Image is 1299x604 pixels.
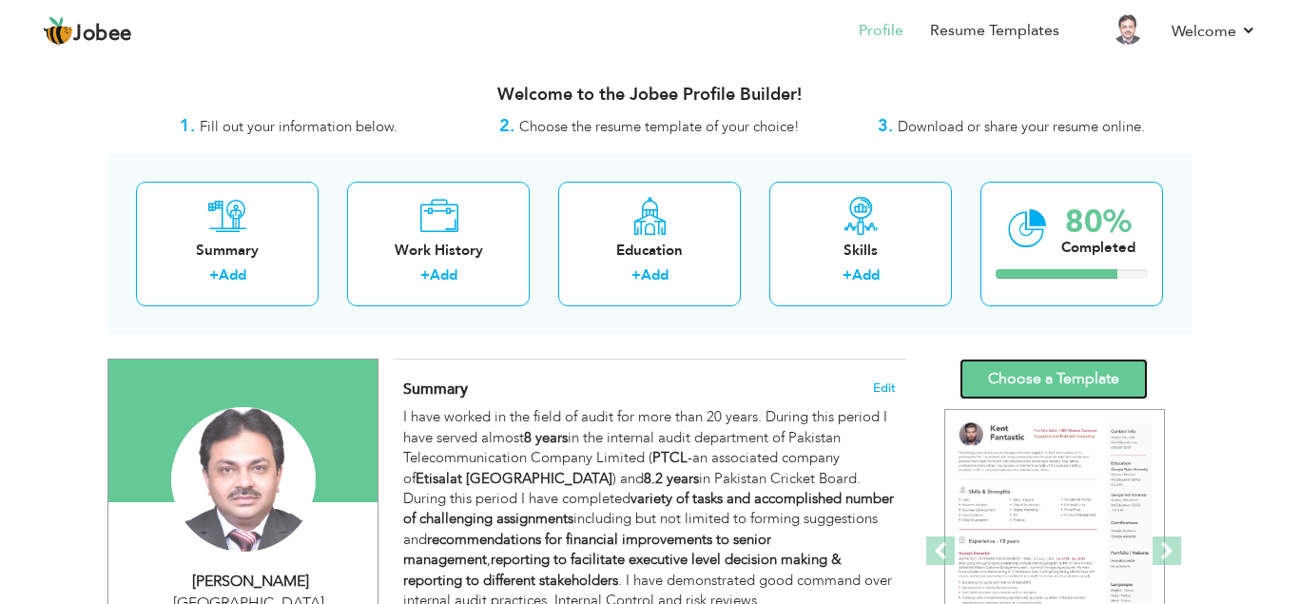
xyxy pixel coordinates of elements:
div: 80% [1061,206,1135,238]
div: Completed [1061,238,1135,258]
a: Add [852,265,880,284]
strong: 3. [878,114,893,138]
span: Summary [403,379,468,399]
label: + [631,265,641,285]
a: Jobee [43,16,132,47]
strong: variety of tasks and accomplished number of challenging assignments [403,489,894,528]
a: Profile [859,20,903,42]
span: Jobee [73,24,132,45]
div: Summary [151,241,303,261]
div: [PERSON_NAME] [123,571,378,593]
a: Add [219,265,246,284]
img: Muhammad Sajid Pervaiz [171,407,316,552]
img: Profile Img [1113,14,1143,45]
img: jobee.io [43,16,73,47]
label: + [420,265,430,285]
div: Education [573,241,726,261]
div: Work History [362,241,514,261]
label: + [209,265,219,285]
a: Resume Templates [930,20,1059,42]
a: Welcome [1172,20,1256,43]
strong: 1. [180,114,195,138]
strong: 2. [499,114,514,138]
h3: Welcome to the Jobee Profile Builder! [107,86,1192,105]
div: Skills [785,241,937,261]
a: Add [641,265,669,284]
strong: recommendations for financial improvements to senior management [403,530,771,569]
strong: reporting to facilitate executive level decision making & [491,550,842,569]
span: Choose the resume template of your choice! [519,117,800,136]
strong: 8 years [524,428,568,447]
strong: 8.2 years [644,469,699,488]
span: Edit [873,381,896,395]
strong: Etisalat [GEOGRAPHIC_DATA] [416,469,612,488]
a: Choose a Template [960,359,1148,399]
a: Add [430,265,457,284]
label: + [843,265,852,285]
strong: reporting to different stakeholders [403,571,618,590]
span: Fill out your information below. [200,117,397,136]
h4: Adding a summary is a quick and easy way to highlight your experience and interests. [403,380,896,399]
span: Download or share your resume online. [898,117,1145,136]
strong: PTCL [652,448,688,467]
